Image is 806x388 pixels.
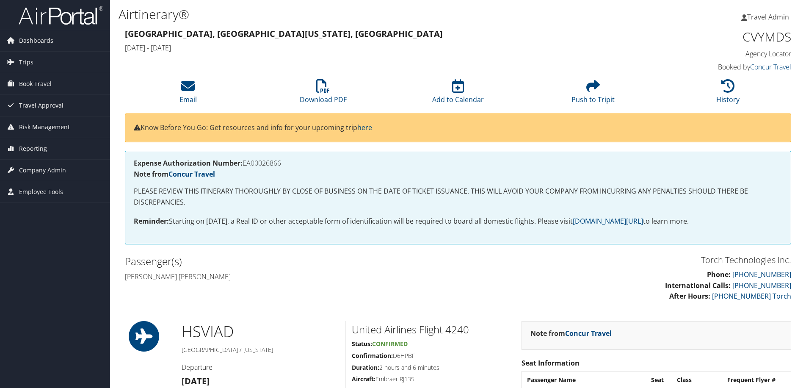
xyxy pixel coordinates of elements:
[464,254,791,266] h3: Torch Technologies Inc.
[712,291,791,301] a: [PHONE_NUMBER] Torch
[716,84,740,104] a: History
[571,84,615,104] a: Push to Tripit
[372,340,408,348] span: Confirmed
[134,158,243,168] strong: Expense Authorization Number:
[125,254,452,269] h2: Passenger(s)
[125,28,443,39] strong: [GEOGRAPHIC_DATA], [GEOGRAPHIC_DATA] [US_STATE], [GEOGRAPHIC_DATA]
[352,352,508,360] h5: D6HPBF
[634,28,791,46] h1: CVYMDS
[573,216,643,226] a: [DOMAIN_NAME][URL]
[647,372,672,388] th: Seat
[179,84,197,104] a: Email
[352,352,393,360] strong: Confirmation:
[182,375,210,387] strong: [DATE]
[134,216,782,227] p: Starting on [DATE], a Real ID or other acceptable form of identification will be required to boar...
[19,73,52,94] span: Book Travel
[19,6,103,25] img: airportal-logo.png
[125,272,452,281] h4: [PERSON_NAME] [PERSON_NAME]
[432,84,484,104] a: Add to Calendar
[352,363,508,372] h5: 2 hours and 6 minutes
[19,116,70,138] span: Risk Management
[134,160,782,166] h4: EA00026866
[634,62,791,72] h4: Booked by
[168,169,215,179] a: Concur Travel
[19,30,53,51] span: Dashboards
[19,160,66,181] span: Company Admin
[732,270,791,279] a: [PHONE_NUMBER]
[750,62,791,72] a: Concur Travel
[352,363,379,371] strong: Duration:
[741,4,798,30] a: Travel Admin
[19,95,63,116] span: Travel Approval
[19,138,47,159] span: Reporting
[352,322,508,337] h2: United Airlines Flight 4240
[352,375,375,383] strong: Aircraft:
[134,186,782,208] p: PLEASE REVIEW THIS ITINERARY THOROUGHLY BY CLOSE OF BUSINESS ON THE DATE OF TICKET ISSUANCE. THIS...
[134,122,782,133] p: Know Before You Go: Get resources and info for your upcoming trip
[747,12,789,22] span: Travel Admin
[634,49,791,58] h4: Agency Locator
[732,281,791,290] a: [PHONE_NUMBER]
[134,216,169,226] strong: Reminder:
[707,270,731,279] strong: Phone:
[523,372,646,388] th: Passenger Name
[723,372,790,388] th: Frequent Flyer #
[125,43,621,53] h4: [DATE] - [DATE]
[300,84,347,104] a: Download PDF
[357,123,372,132] a: here
[352,340,372,348] strong: Status:
[182,321,339,342] h1: HSV IAD
[134,169,215,179] strong: Note from
[669,291,710,301] strong: After Hours:
[182,346,339,354] h5: [GEOGRAPHIC_DATA] / [US_STATE]
[522,358,580,368] strong: Seat Information
[665,281,731,290] strong: International Calls:
[19,52,33,73] span: Trips
[565,329,612,338] a: Concur Travel
[673,372,723,388] th: Class
[352,375,508,383] h5: Embraer RJ135
[182,363,339,372] h4: Departure
[19,181,63,202] span: Employee Tools
[119,6,571,23] h1: Airtinerary®
[530,329,612,338] strong: Note from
